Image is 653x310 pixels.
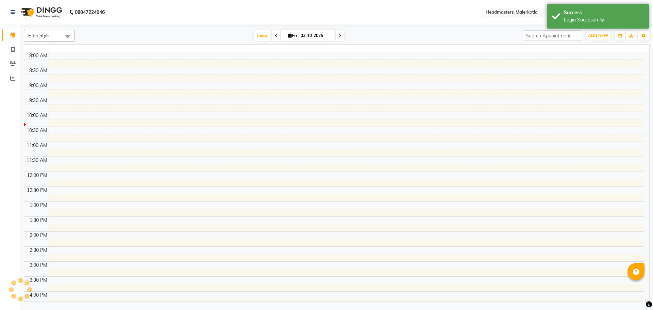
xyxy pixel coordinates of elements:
[28,97,49,104] div: 9:30 AM
[28,262,49,269] div: 3:00 PM
[299,31,333,41] input: 2025-10-03
[28,202,49,209] div: 1:00 PM
[28,247,49,254] div: 2:30 PM
[28,232,49,239] div: 2:00 PM
[286,33,299,38] span: Fri
[523,30,582,41] input: Search Appointment
[26,187,49,194] div: 12:30 PM
[28,67,49,74] div: 8:30 AM
[25,112,49,119] div: 10:00 AM
[254,30,271,41] span: Today
[25,142,49,149] div: 11:00 AM
[28,292,49,299] div: 4:00 PM
[564,16,644,23] div: Login Successfully.
[26,172,49,179] div: 12:00 PM
[28,277,49,284] div: 3:30 PM
[588,33,608,38] span: ADD NEW
[28,52,49,59] div: 8:00 AM
[75,3,105,22] b: 08047224946
[586,31,610,40] button: ADD NEW
[25,127,49,134] div: 10:30 AM
[28,33,52,38] span: Filter Stylist
[17,3,64,22] img: logo
[564,9,644,16] div: Success
[28,82,49,89] div: 9:00 AM
[28,217,49,224] div: 1:30 PM
[25,157,49,164] div: 11:30 AM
